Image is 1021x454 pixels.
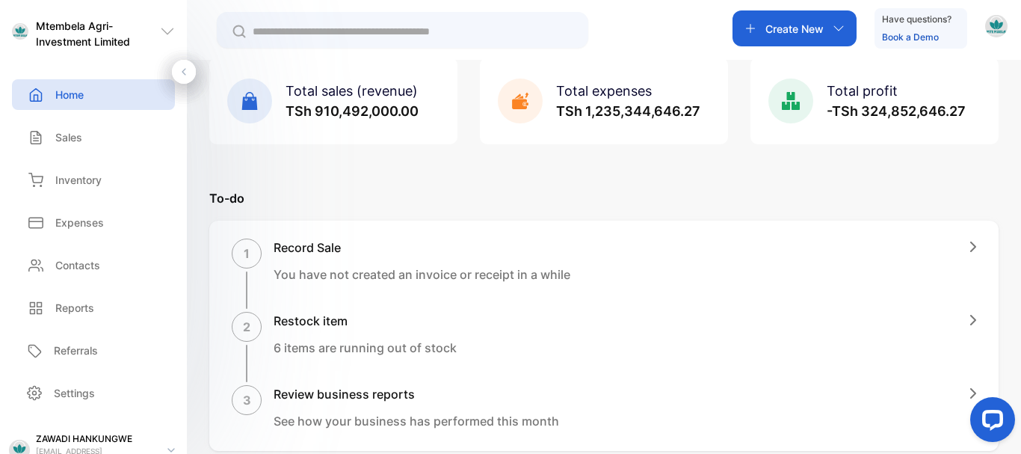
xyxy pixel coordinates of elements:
[274,266,570,283] p: You have not created an invoice or receipt in a while
[55,257,100,273] p: Contacts
[556,83,652,99] span: Total expenses
[827,103,966,119] span: -TSh 324,852,646.27
[765,21,824,37] p: Create New
[274,312,457,330] h1: Restock item
[274,412,559,430] p: See how your business has performed this month
[55,172,102,188] p: Inventory
[36,432,155,446] p: ZAWADI HANKUNGWE
[827,83,898,99] span: Total profit
[55,215,104,230] p: Expenses
[12,23,28,40] img: logo
[54,385,95,401] p: Settings
[732,10,857,46] button: Create New
[556,103,700,119] span: TSh 1,235,344,646.27
[882,31,939,43] a: Book a Demo
[985,10,1008,46] button: avatar
[243,391,251,409] p: 3
[55,129,82,145] p: Sales
[958,391,1021,454] iframe: LiveChat chat widget
[274,239,570,257] h1: Record Sale
[882,12,951,27] p: Have questions?
[985,15,1008,37] img: avatar
[274,339,457,357] p: 6 items are running out of stock
[54,343,98,358] p: Referrals
[286,83,418,99] span: Total sales (revenue)
[286,103,419,119] span: TSh 910,492,000.00
[55,87,84,102] p: Home
[209,189,999,207] p: To-do
[244,245,250,263] p: 1
[243,318,250,336] p: 2
[274,385,559,403] h1: Review business reports
[36,18,160,49] p: Mtembela Agri-Investment Limited
[55,300,94,316] p: Reports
